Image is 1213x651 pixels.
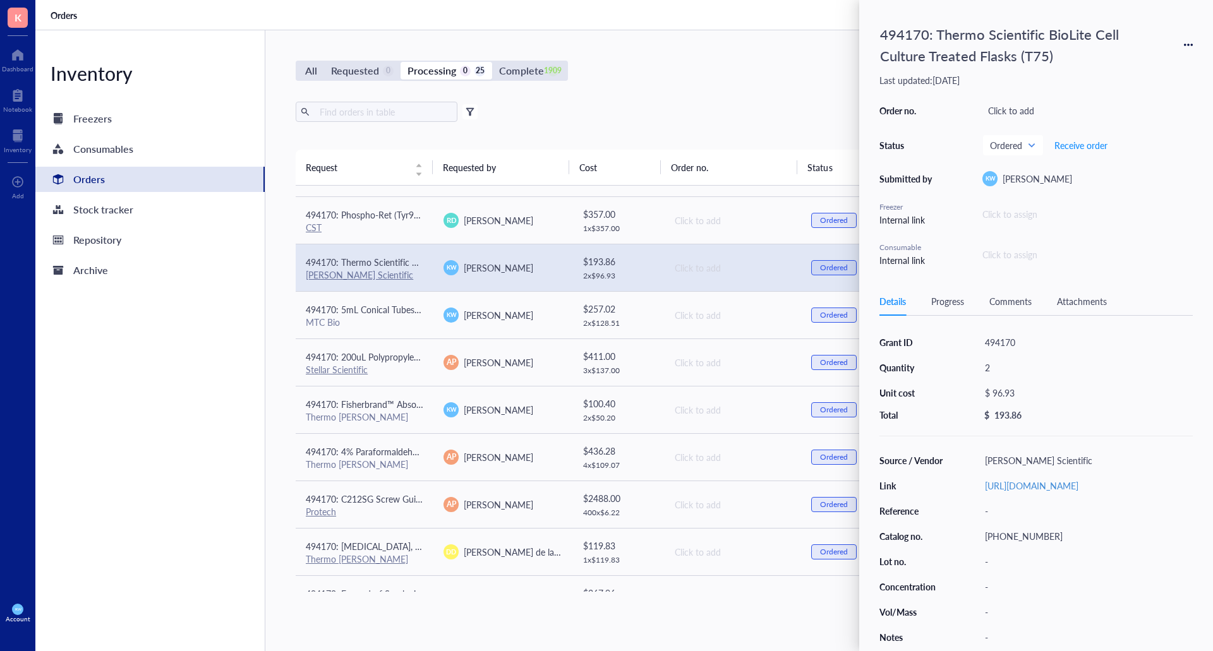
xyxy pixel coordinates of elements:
div: 494170: Thermo Scientific BioLite Cell Culture Treated Flasks (T75) [874,20,1140,69]
div: Reference [879,505,944,517]
div: Ordered [820,452,848,462]
div: 25 [474,66,485,76]
div: $ 357.00 [583,207,654,221]
div: Thermo [PERSON_NAME] [306,458,423,470]
div: Concentration [879,581,944,592]
div: Catalog no. [879,530,944,542]
span: [PERSON_NAME] [464,214,533,227]
div: Ordered [820,499,848,510]
a: Archive [35,258,265,283]
div: $ 193.86 [583,254,654,268]
div: Click to add [982,102,1193,119]
div: Internal link [879,253,936,267]
div: 193.86 [994,409,1022,421]
div: Ordered [820,547,848,557]
div: Click to add [675,261,791,275]
div: Status [879,140,936,151]
td: Click to add [663,528,801,575]
div: segmented control [296,61,568,81]
span: Receive order [1054,140,1107,150]
div: 400 x $ 6.22 [583,508,654,518]
span: KW [446,263,456,272]
div: Notebook [3,105,32,113]
div: 3 x $ 137.00 [583,366,654,376]
span: K [15,9,21,25]
div: Quantity [879,362,944,373]
span: [PERSON_NAME] [464,261,533,274]
td: Click to add [663,433,801,481]
a: Notebook [3,85,32,113]
th: Cost [569,150,660,185]
span: [PERSON_NAME] de la [PERSON_NAME] [464,546,626,558]
div: $ 96.93 [979,384,1188,402]
div: Click to add [675,308,791,322]
div: Order no. [879,105,936,116]
div: Last updated: [DATE] [879,75,1193,86]
a: Stock tracker [35,197,265,222]
div: Ordered [820,310,848,320]
div: Click to assign [982,248,1193,261]
span: [PERSON_NAME] [464,498,533,511]
div: 1 x $ 119.83 [583,555,654,565]
div: Grant ID [879,337,944,348]
div: 2 x $ 50.20 [583,413,654,423]
div: Processing [407,62,456,80]
span: 494170: 200uL Polypropylene Gel Loading Tips For Universal Pipettes, RNase and DNase Free, Steril... [306,350,848,363]
span: AP [447,451,456,463]
div: All [305,62,317,80]
div: Archive [73,261,108,279]
div: Unit cost [879,387,944,398]
div: $ 436.28 [583,444,654,458]
div: Submitted by [879,173,936,184]
td: Click to add [663,291,801,338]
div: $ 119.83 [583,539,654,552]
div: Stock tracker [73,201,133,218]
div: Notes [879,631,944,643]
div: Account [6,615,30,623]
div: Source / Vendor [879,455,944,466]
div: [PHONE_NUMBER] [979,527,1193,545]
div: 0 [460,66,471,76]
span: [PERSON_NAME] [464,309,533,321]
div: Freezers [73,110,112,128]
span: [PERSON_NAME] [1003,172,1072,185]
span: [PERSON_NAME] [464,451,533,463]
span: Request [306,160,407,174]
span: 494170: 5mL Conical Tubes 500/CS [306,303,447,316]
div: Freezer [879,201,936,213]
span: RD [446,215,456,225]
a: Thermo [PERSON_NAME] [306,552,408,565]
td: Click to add [663,196,801,244]
span: 494170: 4% Paraformaldehyde in PBS 1 L [306,445,469,458]
a: [URL][DOMAIN_NAME] [985,479,1078,492]
span: AP [447,499,456,510]
div: 1909 [548,66,558,76]
div: Ordered [820,215,848,225]
div: Consumable [879,242,936,253]
div: $ 257.02 [583,302,654,316]
a: Dashboard [2,45,33,73]
span: KW [15,607,21,611]
span: 494170: [MEDICAL_DATA], 99.6%, ACS reagent, meets the requirements of Reag.Ph.Eur. [306,540,649,552]
div: 2 x $ 128.51 [583,318,654,328]
a: Orders [35,167,265,192]
a: [PERSON_NAME] Scientific [306,268,413,281]
a: Freezers [35,106,265,131]
div: Comments [989,294,1032,308]
span: 494170: Thermo Scientific BioLite Cell Culture Treated Flasks (T75) [306,256,566,268]
span: AP [447,357,456,368]
td: Click to add [663,386,801,433]
th: Status [797,150,888,185]
div: Add [12,192,24,200]
td: Click to add [663,481,801,528]
div: Click to add [675,213,791,227]
div: Inventory [4,146,32,153]
span: 494170: C212SG Screw Guide With 020" (.51mm) Hole 1/16" [306,493,549,505]
div: - [979,603,1193,621]
th: Order no. [661,150,798,185]
a: CST [306,221,322,234]
div: Orders [73,170,105,188]
a: Consumables [35,136,265,162]
div: Consumables [73,140,133,158]
div: Click to assign [982,207,1193,221]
